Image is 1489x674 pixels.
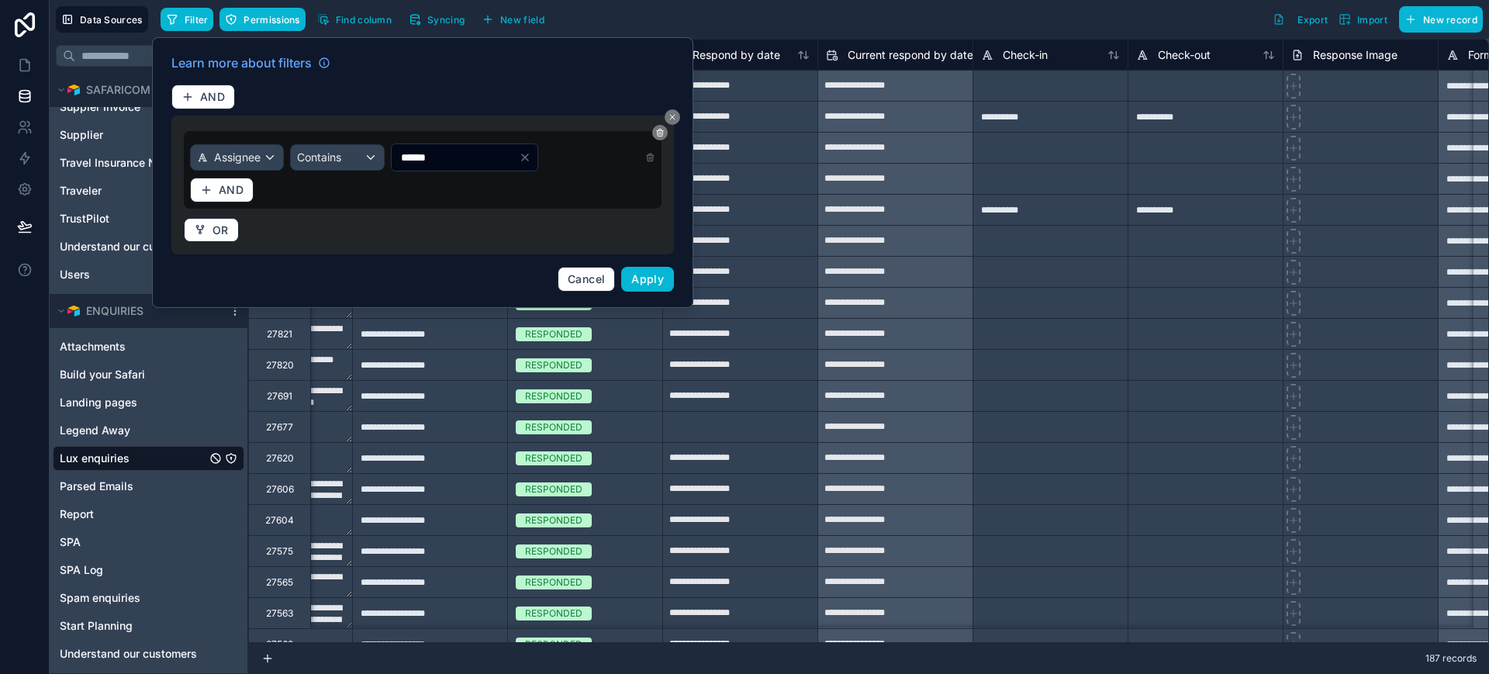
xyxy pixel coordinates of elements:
div: 27821 [267,328,292,340]
span: Respond by date [693,47,780,63]
a: Syncing [403,8,476,31]
span: Data Sources [80,14,143,26]
button: Filter [161,8,214,31]
button: Cancel [558,267,615,292]
div: 27575 [266,545,293,558]
div: 27565 [266,576,293,589]
div: RESPONDED [525,451,582,465]
button: Clear [519,151,537,164]
button: Apply [621,267,674,292]
button: Syncing [403,8,470,31]
div: RESPONDED [525,482,582,496]
span: Contains [297,150,341,165]
div: 27606 [266,483,294,496]
button: Contains [290,144,384,171]
span: Check-in [1003,47,1048,63]
button: Assignee [190,144,284,171]
button: Export [1267,6,1333,33]
span: New field [500,14,544,26]
div: 27620 [266,452,294,465]
a: Learn more about filters [171,54,330,72]
div: 27677 [266,421,293,434]
span: Find column [336,14,392,26]
div: RESPONDED [525,389,582,403]
span: Export [1297,14,1328,26]
span: AND [219,183,244,197]
div: 27604 [265,514,294,527]
span: OR [212,223,229,237]
span: Response Image [1313,47,1397,63]
span: Cancel [568,272,605,285]
span: Check-out [1158,47,1211,63]
span: Apply [631,272,664,285]
a: Permissions [219,8,311,31]
div: 27820 [266,359,294,372]
button: Permissions [219,8,305,31]
div: 27562 [266,638,293,651]
div: 27563 [266,607,293,620]
div: RESPONDED [525,513,582,527]
span: Import [1357,14,1387,26]
button: OR [184,218,239,243]
span: Filter [185,14,209,26]
span: 187 records [1425,652,1477,665]
button: New record [1399,6,1483,33]
button: Import [1333,6,1393,33]
a: New record [1393,6,1483,33]
span: New record [1423,14,1477,26]
div: RESPONDED [525,575,582,589]
button: Find column [312,8,397,31]
button: AND [171,85,235,109]
div: RESPONDED [525,638,582,652]
div: RESPONDED [525,544,582,558]
button: Data Sources [56,6,148,33]
div: 27691 [267,390,292,403]
div: RESPONDED [525,358,582,372]
div: RESPONDED [525,420,582,434]
span: AND [200,90,225,104]
span: Permissions [244,14,299,26]
span: Current respond by date [848,47,973,63]
button: AND [190,178,254,202]
span: Learn more about filters [171,54,312,72]
span: Syncing [427,14,465,26]
div: RESPONDED [525,607,582,620]
span: Assignee [214,150,261,165]
div: RESPONDED [525,327,582,341]
button: New field [476,8,550,31]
